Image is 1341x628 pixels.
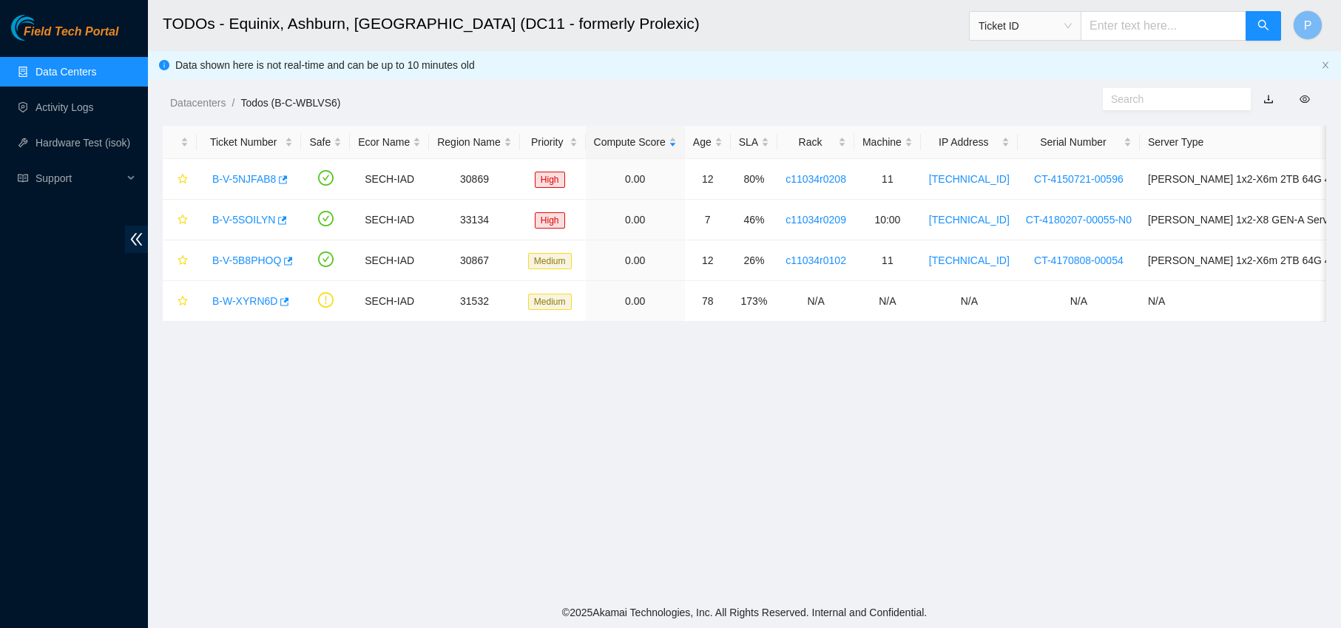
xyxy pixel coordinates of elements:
[685,200,731,240] td: 7
[731,240,777,281] td: 26%
[1263,93,1274,105] a: download
[854,281,921,322] td: N/A
[18,173,28,183] span: read
[171,208,189,232] button: star
[318,170,334,186] span: check-circle
[125,226,148,253] span: double-left
[1321,61,1330,70] button: close
[731,281,777,322] td: 173%
[429,281,520,322] td: 31532
[854,159,921,200] td: 11
[350,200,429,240] td: SECH-IAD
[1034,254,1124,266] a: CT-4170808-00054
[212,173,276,185] a: B-V-5NJFAB8
[528,294,572,310] span: Medium
[786,254,846,266] a: c11034r0102
[979,15,1072,37] span: Ticket ID
[429,200,520,240] td: 33134
[1246,11,1281,41] button: search
[854,240,921,281] td: 11
[318,211,334,226] span: check-circle
[685,159,731,200] td: 12
[1304,16,1312,35] span: P
[1257,19,1269,33] span: search
[212,214,275,226] a: B-V-5SOILYN
[528,253,572,269] span: Medium
[171,289,189,313] button: star
[535,172,565,188] span: High
[212,295,277,307] a: B-W-XYRN6D
[429,159,520,200] td: 30869
[212,254,281,266] a: B-V-5B8PHOQ
[929,254,1010,266] a: [TECHNICAL_ID]
[685,240,731,281] td: 12
[929,173,1010,185] a: [TECHNICAL_ID]
[318,292,334,308] span: exclamation-circle
[685,281,731,322] td: 78
[929,214,1010,226] a: [TECHNICAL_ID]
[170,97,226,109] a: Datacenters
[148,597,1341,628] footer: © 2025 Akamai Technologies, Inc. All Rights Reserved. Internal and Confidential.
[350,240,429,281] td: SECH-IAD
[171,167,189,191] button: star
[586,240,685,281] td: 0.00
[11,15,75,41] img: Akamai Technologies
[731,159,777,200] td: 80%
[1293,10,1323,40] button: P
[1111,91,1231,107] input: Search
[535,212,565,229] span: High
[586,200,685,240] td: 0.00
[11,27,118,46] a: Akamai TechnologiesField Tech Portal
[854,200,921,240] td: 10:00
[586,159,685,200] td: 0.00
[1034,173,1124,185] a: CT-4150721-00596
[178,215,188,226] span: star
[1081,11,1246,41] input: Enter text here...
[318,251,334,267] span: check-circle
[921,281,1018,322] td: N/A
[171,249,189,272] button: star
[731,200,777,240] td: 46%
[36,137,130,149] a: Hardware Test (isok)
[240,97,340,109] a: Todos (B-C-WBLVS6)
[24,25,118,39] span: Field Tech Portal
[786,214,846,226] a: c11034r0209
[777,281,854,322] td: N/A
[1026,214,1132,226] a: CT-4180207-00055-N0
[350,159,429,200] td: SECH-IAD
[429,240,520,281] td: 30867
[1300,94,1310,104] span: eye
[586,281,685,322] td: 0.00
[36,163,123,193] span: Support
[350,281,429,322] td: SECH-IAD
[1252,87,1285,111] button: download
[1018,281,1140,322] td: N/A
[178,174,188,186] span: star
[178,255,188,267] span: star
[786,173,846,185] a: c11034r0208
[36,101,94,113] a: Activity Logs
[232,97,234,109] span: /
[178,296,188,308] span: star
[36,66,96,78] a: Data Centers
